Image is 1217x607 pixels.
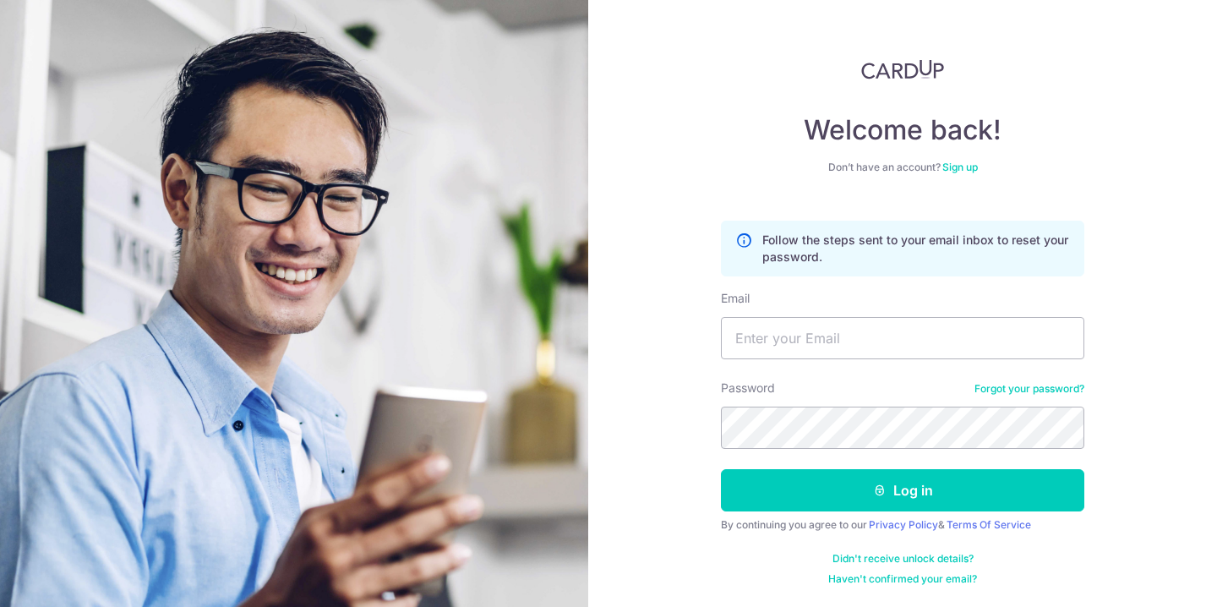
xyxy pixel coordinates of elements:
[828,572,977,586] a: Haven't confirmed your email?
[974,382,1084,396] a: Forgot your password?
[721,113,1084,147] h4: Welcome back!
[721,317,1084,359] input: Enter your Email
[721,469,1084,511] button: Log in
[762,232,1070,265] p: Follow the steps sent to your email inbox to reset your password.
[721,518,1084,532] div: By continuing you agree to our &
[721,161,1084,174] div: Don’t have an account?
[861,59,944,79] img: CardUp Logo
[721,290,750,307] label: Email
[947,518,1031,531] a: Terms Of Service
[942,161,978,173] a: Sign up
[832,552,974,566] a: Didn't receive unlock details?
[869,518,938,531] a: Privacy Policy
[721,380,775,396] label: Password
